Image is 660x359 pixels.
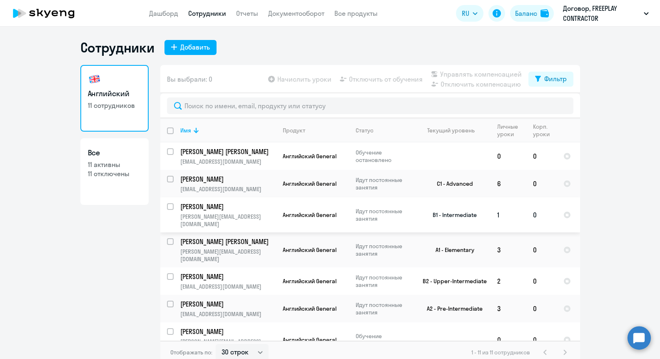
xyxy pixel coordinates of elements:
p: [EMAIL_ADDRESS][DOMAIN_NAME] [180,283,276,290]
img: balance [540,9,549,17]
p: [PERSON_NAME] [180,327,274,336]
span: Английский General [283,305,336,312]
td: 3 [491,295,526,322]
p: [PERSON_NAME] [180,272,274,281]
p: Договор, FREEPLAY CONTRACTOR [563,3,640,23]
span: Английский General [283,336,336,344]
div: Корп. уроки [533,123,556,138]
p: [EMAIL_ADDRESS][DOMAIN_NAME] [180,185,276,193]
div: Имя [180,127,276,134]
td: 1 [491,197,526,232]
div: Продукт [283,127,349,134]
div: Добавить [180,42,210,52]
td: 0 [526,170,557,197]
p: [PERSON_NAME][EMAIL_ADDRESS][DOMAIN_NAME] [180,338,276,353]
p: [PERSON_NAME] [180,175,274,184]
a: [PERSON_NAME] [180,202,276,211]
div: Корп. уроки [533,123,551,138]
p: [PERSON_NAME] [180,202,274,211]
p: [PERSON_NAME] [180,299,274,309]
td: 0 [526,197,557,232]
h3: Все [88,147,141,158]
a: [PERSON_NAME] [PERSON_NAME] [180,237,276,246]
p: [EMAIL_ADDRESS][DOMAIN_NAME] [180,310,276,318]
p: Идут постоянные занятия [356,274,413,289]
a: Сотрудники [188,9,226,17]
a: [PERSON_NAME] [180,327,276,336]
a: [PERSON_NAME] [180,175,276,184]
div: Текущий уровень [427,127,475,134]
p: Идут постоянные занятия [356,176,413,191]
a: Все продукты [334,9,378,17]
span: Вы выбрали: 0 [167,74,212,84]
td: 0 [526,267,557,295]
td: 0 [526,232,557,267]
p: [PERSON_NAME][EMAIL_ADDRESS][DOMAIN_NAME] [180,213,276,228]
p: Идут постоянные занятия [356,207,413,222]
p: Идут постоянные занятия [356,301,413,316]
td: 0 [491,322,526,357]
h3: Английский [88,88,141,99]
a: [PERSON_NAME] [180,272,276,281]
div: Продукт [283,127,305,134]
p: 11 сотрудников [88,101,141,110]
div: Статус [356,127,374,134]
div: Личные уроки [497,123,526,138]
div: Фильтр [544,74,567,84]
td: A1 - Elementary [413,232,491,267]
div: Статус [356,127,413,134]
p: 11 отключены [88,169,141,178]
p: [PERSON_NAME] [PERSON_NAME] [180,237,274,246]
div: Личные уроки [497,123,521,138]
td: 0 [526,322,557,357]
td: 0 [491,142,526,170]
span: Английский General [283,152,336,160]
span: Английский General [283,211,336,219]
td: 0 [526,295,557,322]
img: english [88,72,101,86]
td: A2 - Pre-Intermediate [413,295,491,322]
h1: Сотрудники [80,39,154,56]
button: Балансbalance [510,5,554,22]
p: Обучение остановлено [356,149,413,164]
span: Английский General [283,180,336,187]
div: Баланс [515,8,537,18]
a: Документооборот [268,9,324,17]
td: 3 [491,232,526,267]
button: Добавить [164,40,217,55]
p: 11 активны [88,160,141,169]
td: 6 [491,170,526,197]
td: B1 - Intermediate [413,197,491,232]
td: C1 - Advanced [413,170,491,197]
span: Английский General [283,277,336,285]
a: [PERSON_NAME] [180,299,276,309]
a: Английский11 сотрудников [80,65,149,132]
td: B2 - Upper-Intermediate [413,267,491,295]
div: Текущий уровень [420,127,490,134]
span: 1 - 11 из 11 сотрудников [471,349,530,356]
a: Отчеты [236,9,258,17]
p: Обучение остановлено [356,332,413,347]
input: Поиск по имени, email, продукту или статусу [167,97,573,114]
span: Английский General [283,246,336,254]
span: Отображать по: [170,349,212,356]
p: [PERSON_NAME] [PERSON_NAME] [180,147,274,156]
p: Идут постоянные занятия [356,242,413,257]
p: [EMAIL_ADDRESS][DOMAIN_NAME] [180,158,276,165]
a: Дашборд [149,9,178,17]
a: [PERSON_NAME] [PERSON_NAME] [180,147,276,156]
span: RU [462,8,469,18]
button: RU [456,5,483,22]
td: 0 [526,142,557,170]
td: 2 [491,267,526,295]
button: Фильтр [528,72,573,87]
a: Все11 активны11 отключены [80,138,149,205]
p: [PERSON_NAME][EMAIL_ADDRESS][DOMAIN_NAME] [180,248,276,263]
button: Договор, FREEPLAY CONTRACTOR [559,3,653,23]
div: Имя [180,127,191,134]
